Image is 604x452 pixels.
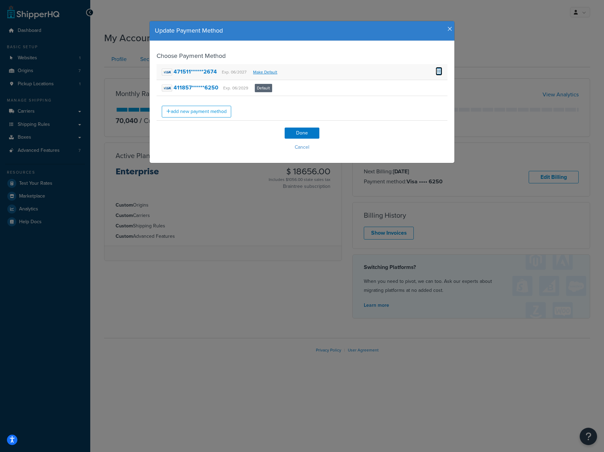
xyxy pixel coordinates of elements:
[162,85,172,92] img: visa.png
[222,69,246,75] small: Exp. 06/2027
[157,142,447,153] button: Cancel
[285,128,319,139] input: Done
[157,51,447,61] h4: Choose Payment Method
[255,84,272,92] span: Default
[155,26,449,35] h4: Update Payment Method
[223,85,248,91] small: Exp. 06/2029
[162,106,231,118] a: add new payment method
[162,69,172,76] img: visa.png
[253,69,277,75] a: Make Default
